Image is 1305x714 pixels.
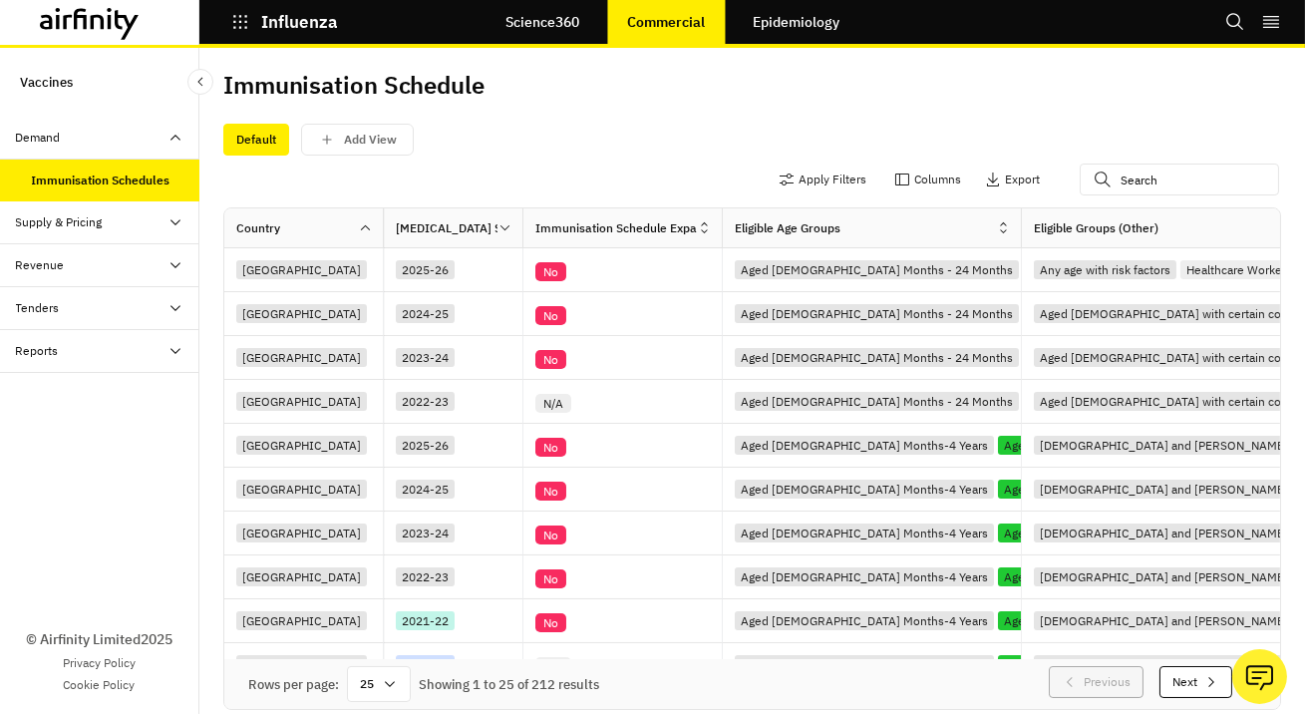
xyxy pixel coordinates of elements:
div: No [535,350,566,369]
p: Export [1005,173,1040,186]
div: 2024-25 [396,304,455,323]
div: Country [236,219,280,237]
div: Aged [DEMOGRAPHIC_DATA] Months - 24 Months [735,392,1019,411]
div: Aged [DEMOGRAPHIC_DATA] Months - 24 Months [735,260,1019,279]
div: [GEOGRAPHIC_DATA] [236,436,367,455]
div: Aged [DEMOGRAPHIC_DATA] Months-4 Years [735,480,994,499]
div: Aged [DEMOGRAPHIC_DATA] Months-4 Years [735,611,994,630]
div: Demand [16,129,61,147]
div: Aged [DEMOGRAPHIC_DATA] Months-4 Years [735,436,994,455]
div: 2025-26 [396,260,455,279]
div: Supply & Pricing [16,213,103,231]
div: 2024-25 [396,480,455,499]
div: No [535,438,566,457]
div: [GEOGRAPHIC_DATA] [236,524,367,542]
div: Aged [DEMOGRAPHIC_DATA]+ [998,436,1176,455]
div: Tenders [16,299,60,317]
div: 2023-24 [396,524,455,542]
div: Immunisation Schedules [32,172,170,189]
button: Influenza [231,5,338,39]
div: 2021-22 [396,611,455,630]
button: Columns [894,164,961,195]
div: [GEOGRAPHIC_DATA] [236,304,367,323]
div: [GEOGRAPHIC_DATA] [236,655,367,674]
div: N/A [535,657,571,676]
div: No [535,613,566,632]
div: Any age with risk factors [1034,260,1176,279]
input: Search [1080,164,1279,195]
a: Privacy Policy [63,654,136,672]
div: 25 [347,666,411,702]
button: Ask our analysts [1232,649,1287,704]
div: Aged [DEMOGRAPHIC_DATA]+ [998,655,1176,674]
div: Showing 1 to 25 of 212 results [419,675,599,695]
p: Vaccines [20,64,73,101]
div: Eligible Age Groups [735,219,840,237]
a: Cookie Policy [64,676,136,694]
div: [GEOGRAPHIC_DATA] [236,260,367,279]
div: N/A [535,394,571,413]
p: Influenza [261,13,338,31]
div: No [535,482,566,501]
div: [GEOGRAPHIC_DATA] [236,348,367,367]
div: Aged [DEMOGRAPHIC_DATA]+ [998,611,1176,630]
div: No [535,306,566,325]
p: © Airfinity Limited 2025 [26,629,172,650]
div: Eligible Groups (Other) [1034,219,1158,237]
div: 2025-26 [396,436,455,455]
button: Next [1159,666,1232,698]
div: Immunisation Schedule Expanded [535,219,697,237]
div: Aged [DEMOGRAPHIC_DATA] Months-4 Years [735,567,994,586]
div: [GEOGRAPHIC_DATA] [236,567,367,586]
div: Aged [DEMOGRAPHIC_DATA] Months - 24 Months [735,348,1019,367]
div: Revenue [16,256,65,274]
div: 2022-23 [396,567,455,586]
div: Rows per page: [248,675,339,695]
p: Add View [344,133,397,147]
div: 2019-20 [396,655,455,674]
div: Reports [16,342,59,360]
div: No [535,569,566,588]
button: Export [985,164,1040,195]
button: Close Sidebar [187,69,213,95]
div: Aged [DEMOGRAPHIC_DATA] Months-4 Years [735,524,994,542]
div: Aged [DEMOGRAPHIC_DATA] Months - 24 Months [735,304,1019,323]
div: Healthcare Workers [1180,260,1298,279]
button: Previous [1049,666,1143,698]
div: [MEDICAL_DATA] Season [396,219,497,237]
div: Aged [DEMOGRAPHIC_DATA] Months-4 Years [735,655,994,674]
div: Aged [DEMOGRAPHIC_DATA]+ [998,567,1176,586]
button: save changes [301,124,414,156]
div: Aged [DEMOGRAPHIC_DATA]+ [998,480,1176,499]
div: No [535,262,566,281]
div: Default [223,124,289,156]
div: 2022-23 [396,392,455,411]
button: Apply Filters [779,164,866,195]
button: Search [1225,5,1245,39]
div: [GEOGRAPHIC_DATA] [236,480,367,499]
div: [GEOGRAPHIC_DATA] [236,392,367,411]
div: [GEOGRAPHIC_DATA] [236,611,367,630]
div: 2023-24 [396,348,455,367]
div: Aged [DEMOGRAPHIC_DATA]+ [998,524,1176,542]
p: Commercial [627,14,705,30]
h2: Immunisation Schedule [223,71,485,100]
div: No [535,526,566,544]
